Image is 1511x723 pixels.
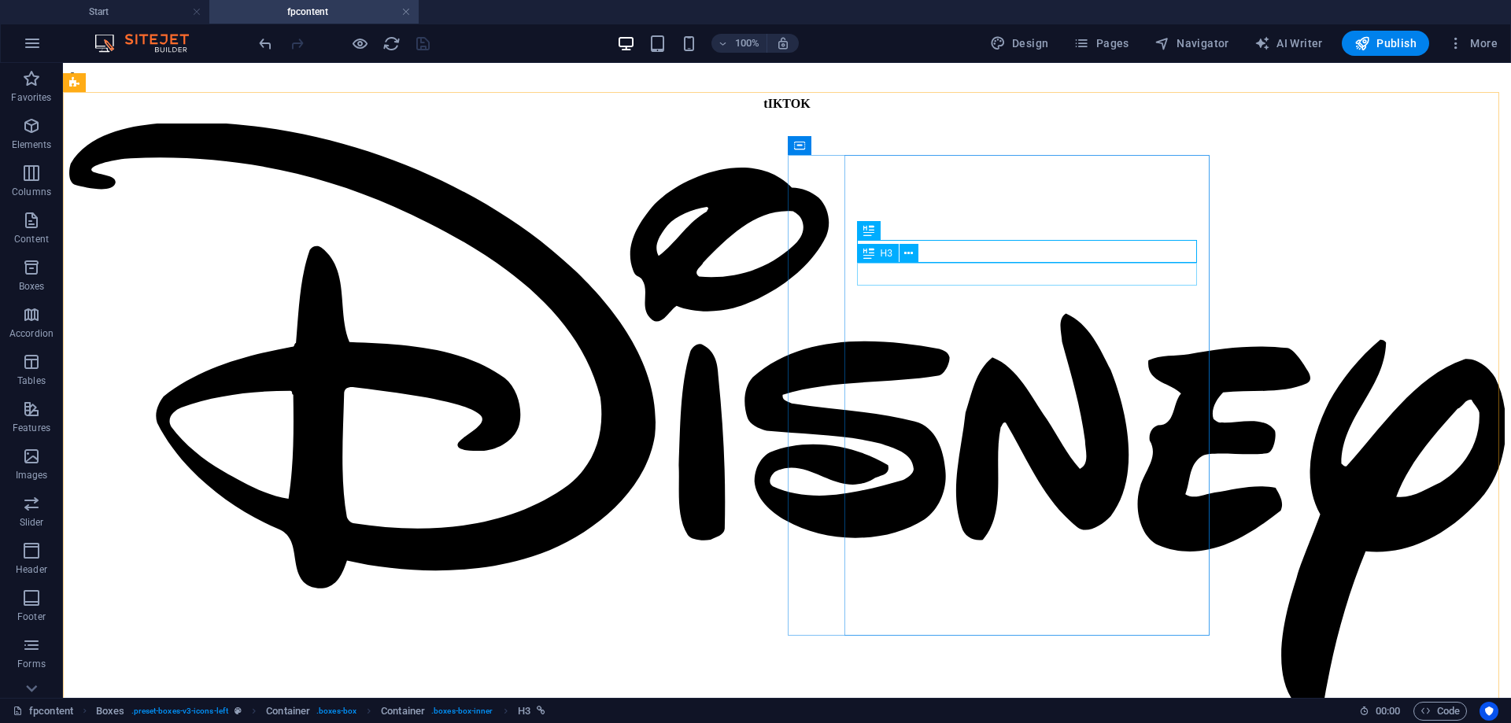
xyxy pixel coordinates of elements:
button: AI Writer [1248,31,1329,56]
span: 00 00 [1376,702,1400,721]
p: Tables [17,374,46,387]
h6: 100% [735,34,760,53]
p: Header [16,563,47,576]
span: More [1448,35,1498,51]
div: Design (Ctrl+Alt+Y) [984,31,1055,56]
a: Click to cancel selection. Double-click to open Pages [13,702,73,721]
span: : [1387,705,1389,717]
p: Content [14,233,49,245]
button: Pages [1067,31,1135,56]
button: reload [382,34,401,53]
span: . boxes-box-inner [431,702,493,721]
button: Code [1413,702,1467,721]
span: Click to select. Double-click to edit [266,702,310,721]
span: Code [1420,702,1460,721]
p: Columns [12,186,51,198]
button: More [1442,31,1504,56]
button: undo [256,34,275,53]
button: Usercentrics [1480,702,1498,721]
p: Forms [17,658,46,670]
p: Elements [12,138,52,151]
p: Accordion [9,327,54,340]
img: Editor Logo [91,34,209,53]
i: Undo: Change link (Ctrl+Z) [257,35,275,53]
h4: fpcontent [209,3,419,20]
i: This element is linked [537,706,545,715]
i: Reload page [382,35,401,53]
p: Features [13,422,50,434]
nav: breadcrumb [96,702,545,721]
span: AI Writer [1254,35,1323,51]
p: Boxes [19,280,45,293]
span: H3 [881,249,892,258]
span: Publish [1354,35,1417,51]
button: Design [984,31,1055,56]
button: Navigator [1148,31,1236,56]
p: Favorites [11,91,51,104]
span: Navigator [1154,35,1229,51]
i: On resize automatically adjust zoom level to fit chosen device. [776,36,790,50]
span: . boxes-box [316,702,357,721]
p: Images [16,469,48,481]
button: Publish [1342,31,1429,56]
p: Footer [17,610,46,623]
span: Click to select. Double-click to edit [96,702,124,721]
span: . preset-boxes-v3-icons-left [131,702,229,721]
span: Click to select. Double-click to edit [381,702,425,721]
p: Slider [20,516,44,529]
span: Design [990,35,1049,51]
span: Pages [1073,35,1129,51]
span: Click to select. Double-click to edit [518,702,530,721]
i: This element is a customizable preset [235,706,242,715]
h6: Session time [1359,702,1401,721]
button: 100% [711,34,767,53]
